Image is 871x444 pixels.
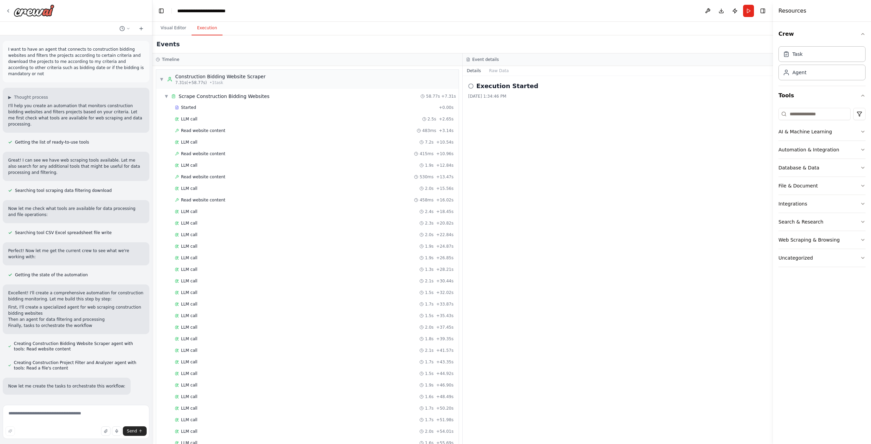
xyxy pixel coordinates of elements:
div: [DATE] 1:34:46 PM [468,94,768,99]
span: Started [181,105,196,110]
nav: breadcrumb [177,7,226,14]
button: Automation & Integration [778,141,866,159]
button: Database & Data [778,159,866,177]
button: Improve this prompt [5,426,15,436]
h2: Events [157,39,180,49]
span: 1.6s [425,394,433,399]
p: I want to have an agent that connects to construction bidding websites and filters the projects a... [8,46,144,77]
div: Crew [778,44,866,86]
div: Web Scraping & Browsing [778,236,840,243]
span: 58.77s [426,94,440,99]
span: 2.3s [425,220,433,226]
span: + 2.65s [439,116,454,122]
span: + 33.87s [436,301,454,307]
span: 2.1s [425,278,433,284]
span: + 20.82s [436,220,454,226]
span: + 0.00s [439,105,454,110]
span: + 22.84s [436,232,454,237]
span: Creating Construction Bidding Website Scraper agent with tools: Read website content [14,341,144,352]
span: LLM call [181,209,197,214]
span: LLM call [181,417,197,423]
button: Send [123,426,147,436]
span: 1.8s [425,336,433,342]
h3: Timeline [162,57,179,62]
div: Tools [778,105,866,273]
button: Start a new chat [136,24,147,33]
span: LLM call [181,232,197,237]
button: Integrations [778,195,866,213]
span: + 3.14s [439,128,454,133]
span: LLM call [181,220,197,226]
span: 415ms [420,151,433,157]
span: 1.9s [425,382,433,388]
span: + 12.84s [436,163,454,168]
h4: Resources [778,7,806,15]
span: + 51.98s [436,417,454,423]
span: 1.7s [425,301,433,307]
span: ▶ [8,95,11,100]
span: + 24.87s [436,244,454,249]
span: LLM call [181,267,197,272]
button: ▶Thought process [8,95,48,100]
span: + 18.45s [436,209,454,214]
span: ▼ [160,77,164,82]
span: LLM call [181,394,197,399]
span: 7.2s [425,139,433,145]
span: LLM call [181,255,197,261]
div: Search & Research [778,218,823,225]
span: 483ms [422,128,436,133]
span: + 48.49s [436,394,454,399]
span: 1.9s [425,244,433,249]
span: 458ms [420,197,433,203]
span: 1.7s [425,359,433,365]
span: + 46.90s [436,382,454,388]
span: LLM call [181,139,197,145]
span: LLM call [181,348,197,353]
span: Getting the state of the automation [15,272,88,278]
span: ▼ [164,94,168,99]
span: 2.1s [425,348,433,353]
span: + 37.45s [436,325,454,330]
span: LLM call [181,290,197,295]
span: + 32.02s [436,290,454,295]
span: + 13.47s [436,174,454,180]
span: + 28.21s [436,267,454,272]
span: LLM call [181,278,197,284]
span: Creating task Scrape Construction Bidding Websites [15,401,121,407]
span: LLM call [181,406,197,411]
span: 530ms [420,174,433,180]
span: + 16.02s [436,197,454,203]
div: Construction Bidding Website Scraper [175,73,265,80]
span: Read website content [181,197,225,203]
span: 2.4s [425,209,433,214]
span: Getting the list of ready-to-use tools [15,139,89,145]
h2: Execution Started [476,81,538,91]
button: Switch to previous chat [117,24,133,33]
span: LLM call [181,244,197,249]
div: Integrations [778,200,807,207]
img: Logo [14,4,54,17]
button: Web Scraping & Browsing [778,231,866,249]
span: 1.5s [425,371,433,376]
button: Tools [778,86,866,105]
span: + 39.35s [436,336,454,342]
span: + 10.54s [436,139,454,145]
span: LLM call [181,359,197,365]
span: Thought process [14,95,48,100]
h3: Event details [472,57,499,62]
span: 1.5s [425,313,433,318]
span: + 41.57s [436,348,454,353]
div: AI & Machine Learning [778,128,832,135]
span: 2.5s [428,116,436,122]
p: Perfect! Now let me get the current crew to see what we're working with: [8,248,144,260]
button: Hide right sidebar [758,6,768,16]
span: 2.0s [425,232,433,237]
span: + 35.43s [436,313,454,318]
p: Now let me create the tasks to orchestrate this workflow: [8,383,125,389]
div: Uncategorized [778,254,813,261]
div: Task [792,51,803,57]
span: + 43.35s [436,359,454,365]
span: LLM call [181,325,197,330]
button: Raw Data [485,66,513,76]
button: Hide left sidebar [157,6,166,16]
